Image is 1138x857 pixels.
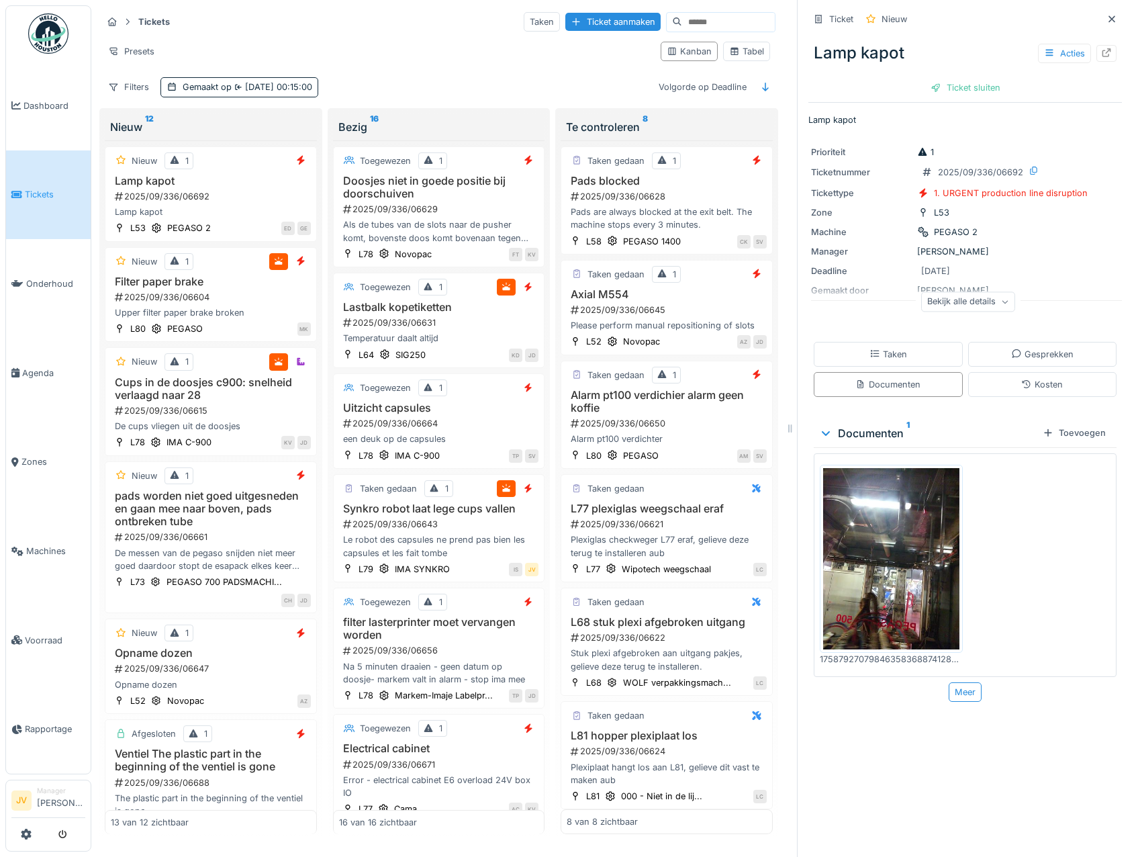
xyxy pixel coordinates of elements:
div: 2025/09/336/06645 [569,304,767,316]
div: JD [297,594,311,607]
div: Plexiglas checkweger L77 eraf, gelieve deze terug te installeren aub [567,533,767,559]
span: Agenda [22,367,85,379]
div: Stuk plexi afgebroken aan uitgang pakjes, gelieve deze terug te installeren. [567,647,767,672]
div: 1 [673,369,676,381]
div: [PERSON_NAME] [811,245,1119,258]
div: L78 [359,248,373,261]
div: Nieuw [882,13,907,26]
div: Taken gedaan [587,369,645,381]
div: 16 van 16 zichtbaar [339,815,417,828]
div: L78 [359,689,373,702]
div: LC [753,563,767,576]
div: SIG250 [395,349,426,361]
div: JD [753,335,767,349]
div: Documenten [819,425,1037,441]
div: Presets [102,42,160,61]
h3: Lamp kapot [111,175,311,187]
h3: Opname dozen [111,647,311,660]
div: ED [281,222,295,235]
div: Gesprekken [1011,348,1074,361]
div: L80 [586,449,602,462]
div: Toegewezen [360,381,411,394]
li: [PERSON_NAME] [37,786,85,815]
div: Toegewezen [360,154,411,167]
div: Plexiplaat hangt los aan L81, gelieve dit vast te maken aub [567,761,767,786]
h3: Electrical cabinet [339,742,539,755]
a: Onderhoud [6,239,91,328]
sup: 1 [906,425,910,441]
div: Nieuw [132,355,157,368]
h3: L81 hopper plexiplaat los [567,729,767,742]
div: 2025/09/336/06688 [113,776,311,789]
div: 2025/09/336/06664 [342,417,539,430]
span: Machines [26,545,85,557]
h3: Synkro robot laat lege cups vallen [339,502,539,515]
div: L64 [359,349,374,361]
div: Alarm pt100 verdichter [567,433,767,445]
div: SV [753,449,767,463]
div: Toevoegen [1037,424,1111,442]
div: Lamp kapot [111,206,311,218]
div: Documenten [855,378,920,391]
div: Taken gedaan [587,709,645,722]
div: CH [281,594,295,607]
div: AZ [737,335,751,349]
div: Volgorde op Deadline [653,77,753,97]
div: L77 [586,563,600,576]
div: Manager [811,245,912,258]
p: Lamp kapot [808,114,1122,126]
div: L79 [359,563,373,576]
div: Gemaakt op [183,81,312,93]
div: PEGASO 2 [167,222,211,234]
div: Toegewezen [360,596,411,608]
strong: Tickets [133,15,175,28]
div: 1 [439,381,442,394]
span: Dashboard [23,99,85,112]
div: KV [525,248,538,261]
div: Please perform manual repositioning of slots [567,319,767,332]
div: 1 [917,146,934,159]
div: L73 [130,576,145,588]
div: een deuk op de capsules [339,433,539,445]
div: PEGASO [623,449,659,462]
h3: Lastbalk kopetiketten [339,301,539,314]
div: IMA C-900 [167,436,211,449]
a: Voorraad [6,596,91,685]
div: 1. URGENT production line disruption [934,187,1088,199]
div: Taken gedaan [587,596,645,608]
div: Nieuw [132,627,157,639]
sup: 8 [643,119,648,135]
div: 2025/09/336/06604 [113,291,311,304]
div: L58 [586,235,602,248]
div: 2025/09/336/06643 [342,518,539,531]
div: Acties [1038,44,1091,63]
div: De messen van de pegaso snijden niet meer goed daardoor stopt de esapack elkes keer ontbrekende pads [111,547,311,572]
img: Badge_color-CXgf-gQk.svg [28,13,68,54]
div: The plastic part in the beginning of the ventiel is gone [111,792,311,817]
div: Nieuw [132,469,157,482]
div: AZ [297,694,311,708]
div: MK [297,322,311,336]
div: Na 5 minuten draaien - geen datum op doosje- markem valt in alarm - stop ima mee [339,660,539,686]
span: Zones [21,455,85,468]
div: 1 [204,727,207,740]
div: Nieuw [132,154,157,167]
h3: Ventiel The plastic part in the beginning of the ventiel is gone [111,748,311,773]
div: Taken gedaan [587,268,645,281]
div: 1 [445,482,448,495]
div: 2025/09/336/06629 [342,203,539,216]
div: Ticket aanmaken [565,13,661,31]
div: LC [753,676,767,690]
div: IMA C-900 [395,449,440,462]
div: Pads are always blocked at the exit belt. The machine stops every 3 minutes. [567,206,767,231]
div: Wipotech weegschaal [622,563,711,576]
h3: Alarm pt100 verdichier alarm geen koffie [567,389,767,414]
div: 2025/09/336/06624 [569,745,767,758]
div: L53 [934,206,949,219]
div: WOLF verpakkingsmach... [623,676,731,689]
div: 2025/09/336/06621 [569,518,767,531]
div: Markem-Imaje Labelpr... [395,689,493,702]
div: Meer [949,682,982,702]
div: Toegewezen [360,281,411,294]
div: Opname dozen [111,678,311,691]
